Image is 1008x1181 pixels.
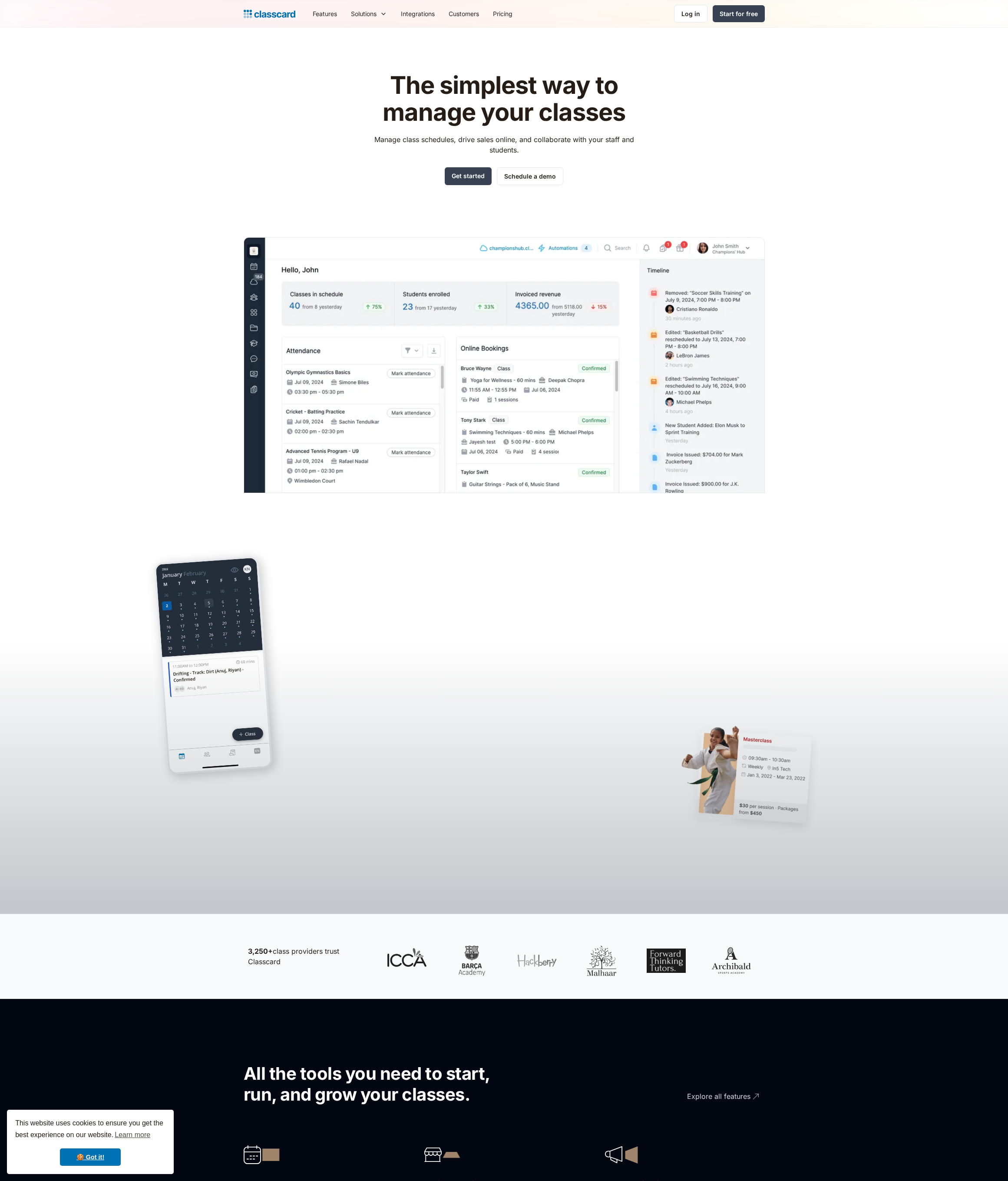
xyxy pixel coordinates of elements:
[445,167,492,185] a: Get started
[674,5,707,23] a: Log in
[394,4,442,23] a: Integrations
[713,5,765,22] a: Start for free
[366,72,642,126] h1: The simplest way to manage your classes
[244,1063,519,1105] h2: All the tools you need to start, run, and grow your classes.
[351,9,377,18] div: Solutions
[306,4,344,23] a: Features
[248,947,273,955] strong: 3,250+
[7,1110,174,1174] div: cookieconsent
[248,946,370,967] p: class providers trust Classcard
[497,167,563,185] a: Schedule a demo
[639,1085,760,1108] a: Explore all features
[366,134,642,155] p: Manage class schedules, drive sales online, and collaborate with your staff and students.
[244,8,295,20] a: Logo
[15,1118,165,1141] span: This website uses cookies to ensure you get the best experience on our website.
[113,1128,152,1141] a: learn more about cookies
[486,4,519,23] a: Pricing
[720,9,758,18] div: Start for free
[681,9,700,18] div: Log in
[60,1148,121,1166] a: dismiss cookie message
[687,1085,750,1101] div: Explore all features
[442,4,486,23] a: Customers
[344,4,394,23] div: Solutions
